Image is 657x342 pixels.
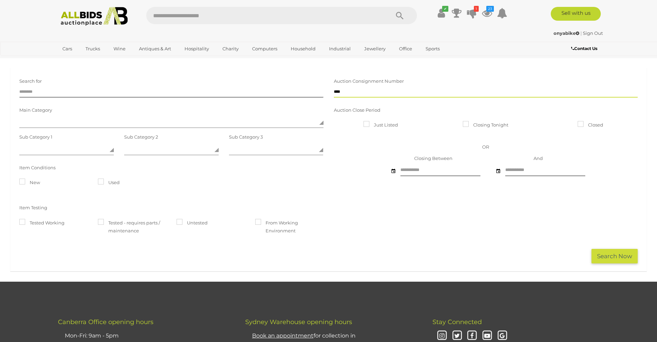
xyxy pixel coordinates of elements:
label: And [534,154,543,162]
label: Auction Close Period [334,106,380,114]
label: Sub Category 1 [19,133,52,141]
label: Used [98,179,120,187]
strong: onyabike [554,30,579,36]
a: Trucks [81,43,104,54]
img: Allbids.com.au [57,7,132,26]
label: New [19,179,40,187]
label: Just Listed [364,121,398,129]
label: Main Category [19,106,52,114]
label: Sub Category 2 [124,133,158,141]
a: ✔ [436,7,447,19]
span: | [580,30,582,36]
a: Antiques & Art [135,43,176,54]
i: ✔ [442,6,448,12]
b: Contact Us [571,46,597,51]
a: 23 [482,7,492,19]
label: Tested - requires parts / maintenance [98,219,166,235]
label: From Working Environment [255,219,323,235]
button: Search Now [591,249,638,264]
a: Contact Us [571,45,599,52]
label: Auction Consignment Number [334,77,404,85]
a: Cars [58,43,77,54]
a: Sports [421,43,444,54]
i: Youtube [481,330,493,342]
label: OR [482,143,489,151]
a: Office [395,43,417,54]
label: Sub Category 3 [229,133,263,141]
span: Canberra Office opening hours [58,318,153,326]
span: Stay Connected [432,318,482,326]
i: Facebook [466,330,478,342]
a: Charity [218,43,243,54]
i: Google [496,330,508,342]
label: Tested Working [19,219,64,227]
i: 1 [474,6,479,12]
label: Closing Tonight [463,121,508,129]
a: Hospitality [180,43,213,54]
a: Sign Out [583,30,603,36]
button: Search [382,7,417,24]
span: Sydney Warehouse opening hours [245,318,352,326]
label: Untested [177,219,208,227]
a: Jewellery [360,43,390,54]
a: 1 [467,7,477,19]
u: Book an appointment [252,332,313,339]
a: Computers [248,43,282,54]
label: Search for [19,77,42,85]
label: Item Conditions [19,164,56,172]
a: Wine [109,43,130,54]
a: onyabike [554,30,580,36]
label: Closing Between [414,154,452,162]
a: Industrial [325,43,355,54]
a: [GEOGRAPHIC_DATA] [58,54,116,66]
i: Instagram [436,330,448,342]
a: Sell with us [551,7,601,21]
i: Twitter [451,330,463,342]
i: 23 [486,6,494,12]
label: Item Testing [19,204,47,212]
a: Household [286,43,320,54]
label: Closed [578,121,603,129]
